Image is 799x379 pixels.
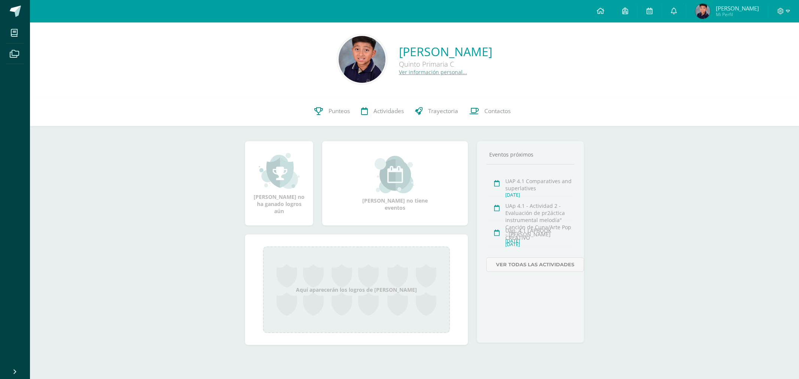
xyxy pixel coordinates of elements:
[505,178,572,192] div: UAP 4.1 Comparatives and superlatives
[505,227,572,241] div: Uap. 4.1 LAPBOOK CREATIVO
[252,152,306,215] div: [PERSON_NAME] no ha ganado logros aún
[409,96,464,126] a: Trayectoria
[428,107,458,115] span: Trayectoria
[259,152,300,189] img: achievement_small.png
[375,156,415,193] img: event_small.png
[263,246,450,333] div: Aquí aparecerán los logros de [PERSON_NAME]
[505,202,572,238] div: UAp 4.1 - Actividad 2 - Evaluación de pr2áctica instrumental melodía" Canción de Cuna/Arte Pop - ...
[486,151,575,158] div: Eventos próximos
[716,4,759,12] span: [PERSON_NAME]
[716,11,759,18] span: Mi Perfil
[505,241,572,248] div: [DATE]
[399,43,492,60] a: [PERSON_NAME]
[486,257,584,272] a: Ver todas las actividades
[399,60,492,69] div: Quinto Primaria C
[329,107,350,115] span: Punteos
[373,107,404,115] span: Actividades
[358,156,433,211] div: [PERSON_NAME] no tiene eventos
[399,69,467,76] a: Ver información personal...
[505,192,572,198] div: [DATE]
[355,96,409,126] a: Actividades
[695,4,710,19] img: 5b3de8d4fcd349a9f92afa39859922eb.png
[464,96,516,126] a: Contactos
[309,96,355,126] a: Punteos
[484,107,511,115] span: Contactos
[339,36,385,83] img: 4bb37d05e000d56dc3aa45a11e1f3c28.png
